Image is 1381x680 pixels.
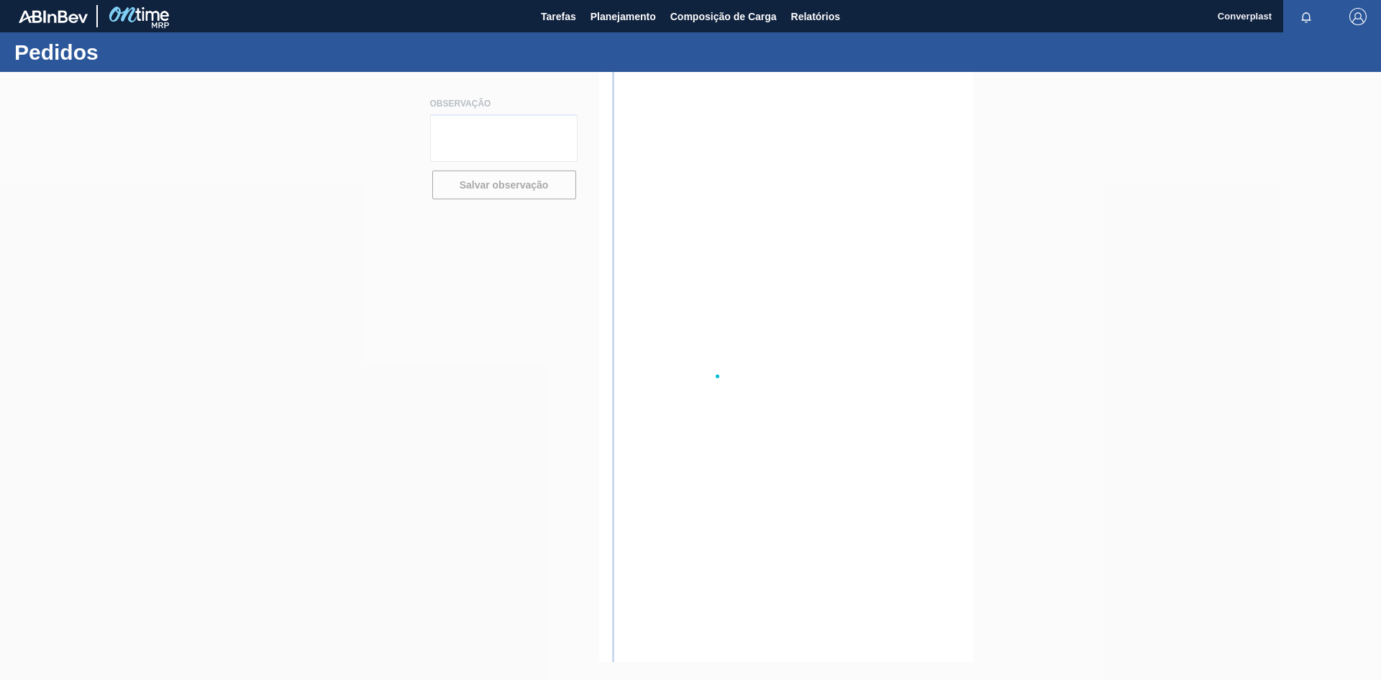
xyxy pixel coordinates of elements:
img: TNhmsLtSVTkK8tSr43FrP2fwEKptu5GPRR3wAAAABJRU5ErkJggg== [19,10,88,23]
span: Tarefas [541,8,576,25]
img: Logout [1349,8,1367,25]
button: Notificações [1283,6,1329,27]
span: Relatórios [791,8,840,25]
span: Planejamento [591,8,656,25]
span: Composição de Carga [670,8,777,25]
h1: Pedidos [14,44,270,60]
